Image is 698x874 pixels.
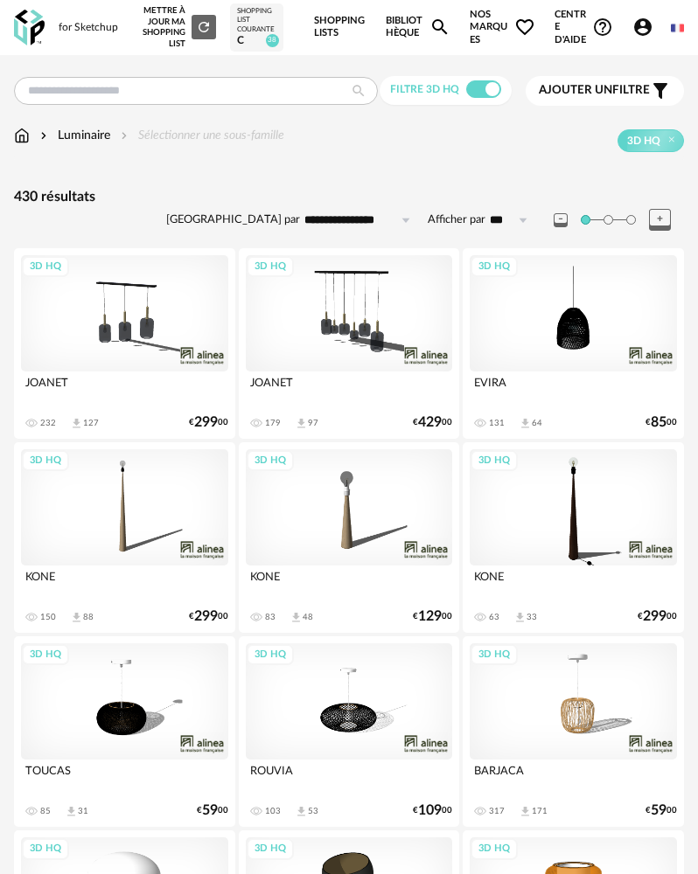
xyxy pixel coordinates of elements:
span: 299 [194,417,218,428]
span: Centre d'aideHelp Circle Outline icon [555,9,613,47]
div: 31 [78,806,88,816]
span: Download icon [513,611,527,624]
span: 85 [651,417,667,428]
div: EVIRA [470,371,677,406]
div: 150 [40,612,56,622]
div: € 00 [413,417,452,428]
div: 48 [303,612,313,622]
a: 3D HQ TOUCAS 85 Download icon 31 €5900 [14,636,235,827]
div: € 00 [638,611,677,622]
div: 3D HQ [471,256,518,278]
span: Account Circle icon [632,17,653,38]
div: 171 [532,806,548,816]
div: 63 [489,612,499,622]
div: 3D HQ [22,644,69,666]
span: Download icon [70,611,83,624]
a: 3D HQ KONE 83 Download icon 48 €12900 [239,442,460,633]
div: 3D HQ [247,450,294,472]
div: 179 [265,418,281,428]
span: filtre [539,83,650,98]
div: for Sketchup [59,21,118,35]
div: 3D HQ [471,838,518,860]
span: Download icon [290,611,303,624]
span: 59 [202,805,218,816]
div: KONE [21,565,228,600]
a: 3D HQ KONE 150 Download icon 88 €29900 [14,442,235,633]
div: 103 [265,806,281,816]
span: Download icon [70,417,83,430]
img: OXP [14,10,45,45]
span: 299 [194,611,218,622]
span: Download icon [65,805,78,818]
a: Shopping List courante c 38 [237,7,276,48]
div: JOANET [246,371,453,406]
div: Shopping List courante [237,7,276,34]
a: 3D HQ EVIRA 131 Download icon 64 €8500 [463,248,684,439]
span: Account Circle icon [632,17,661,38]
img: svg+xml;base64,PHN2ZyB3aWR0aD0iMTYiIGhlaWdodD0iMTYiIHZpZXdCb3g9IjAgMCAxNiAxNiIgZmlsbD0ibm9uZSIgeG... [37,127,51,144]
span: Filtre 3D HQ [390,84,459,94]
div: 131 [489,418,505,428]
span: Help Circle Outline icon [592,17,613,38]
span: Download icon [295,417,308,430]
a: 3D HQ KONE 63 Download icon 33 €29900 [463,442,684,633]
div: € 00 [189,611,228,622]
img: fr [671,22,684,35]
div: 232 [40,418,56,428]
div: € 00 [646,417,677,428]
div: 3D HQ [471,450,518,472]
div: 3D HQ [471,644,518,666]
a: 3D HQ JOANET 232 Download icon 127 €29900 [14,248,235,439]
div: € 00 [646,805,677,816]
div: 127 [83,418,99,428]
div: 85 [40,806,51,816]
div: 430 résultats [14,188,684,206]
div: 3D HQ [247,838,294,860]
a: 3D HQ JOANET 179 Download icon 97 €42900 [239,248,460,439]
a: 3D HQ BARJACA 317 Download icon 171 €5900 [463,636,684,827]
div: KONE [246,565,453,600]
div: BARJACA [470,760,677,794]
span: Download icon [519,805,532,818]
span: 129 [418,611,442,622]
div: KONE [470,565,677,600]
div: 97 [308,418,318,428]
button: Ajouter unfiltre Filter icon [526,76,684,106]
div: 317 [489,806,505,816]
div: ROUVIA [246,760,453,794]
div: TOUCAS [21,760,228,794]
div: JOANET [21,371,228,406]
span: Refresh icon [196,23,212,31]
div: € 00 [189,417,228,428]
label: [GEOGRAPHIC_DATA] par [166,212,300,227]
div: 3D HQ [247,256,294,278]
span: Download icon [295,805,308,818]
img: svg+xml;base64,PHN2ZyB3aWR0aD0iMTYiIGhlaWdodD0iMTciIHZpZXdCb3g9IjAgMCAxNiAxNyIgZmlsbD0ibm9uZSIgeG... [14,127,30,144]
span: Magnify icon [429,17,450,38]
div: 33 [527,612,537,622]
div: 88 [83,612,94,622]
div: Luminaire [37,127,110,144]
div: Mettre à jour ma Shopping List [138,5,215,49]
a: 3D HQ ROUVIA 103 Download icon 53 €10900 [239,636,460,827]
span: 38 [266,34,279,47]
div: 3D HQ [22,838,69,860]
div: 3D HQ [22,450,69,472]
div: 83 [265,612,276,622]
label: Afficher par [428,212,485,227]
div: € 00 [197,805,228,816]
div: 3D HQ [247,644,294,666]
span: Download icon [519,417,532,430]
span: Heart Outline icon [514,17,535,38]
div: € 00 [413,805,452,816]
div: 64 [532,418,542,428]
div: € 00 [413,611,452,622]
span: 59 [651,805,667,816]
div: 53 [308,806,318,816]
span: 429 [418,417,442,428]
span: Filter icon [650,80,671,101]
span: 109 [418,805,442,816]
span: 3D HQ [627,134,660,148]
div: c [237,34,276,48]
span: Ajouter un [539,84,612,96]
